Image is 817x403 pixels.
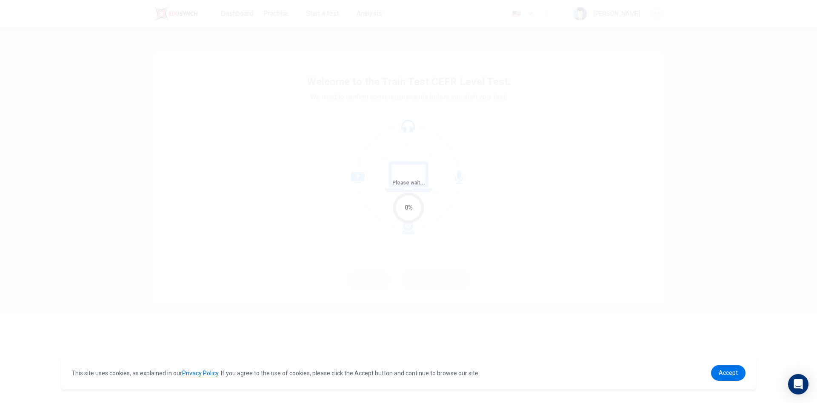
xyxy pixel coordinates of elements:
[182,370,218,377] a: Privacy Policy
[61,357,756,389] div: cookieconsent
[719,369,738,376] span: Accept
[392,180,425,186] span: Please wait...
[405,203,413,213] div: 0%
[788,374,808,394] div: Open Intercom Messenger
[711,365,746,381] a: dismiss cookie message
[71,370,480,377] span: This site uses cookies, as explained in our . If you agree to the use of cookies, please click th...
